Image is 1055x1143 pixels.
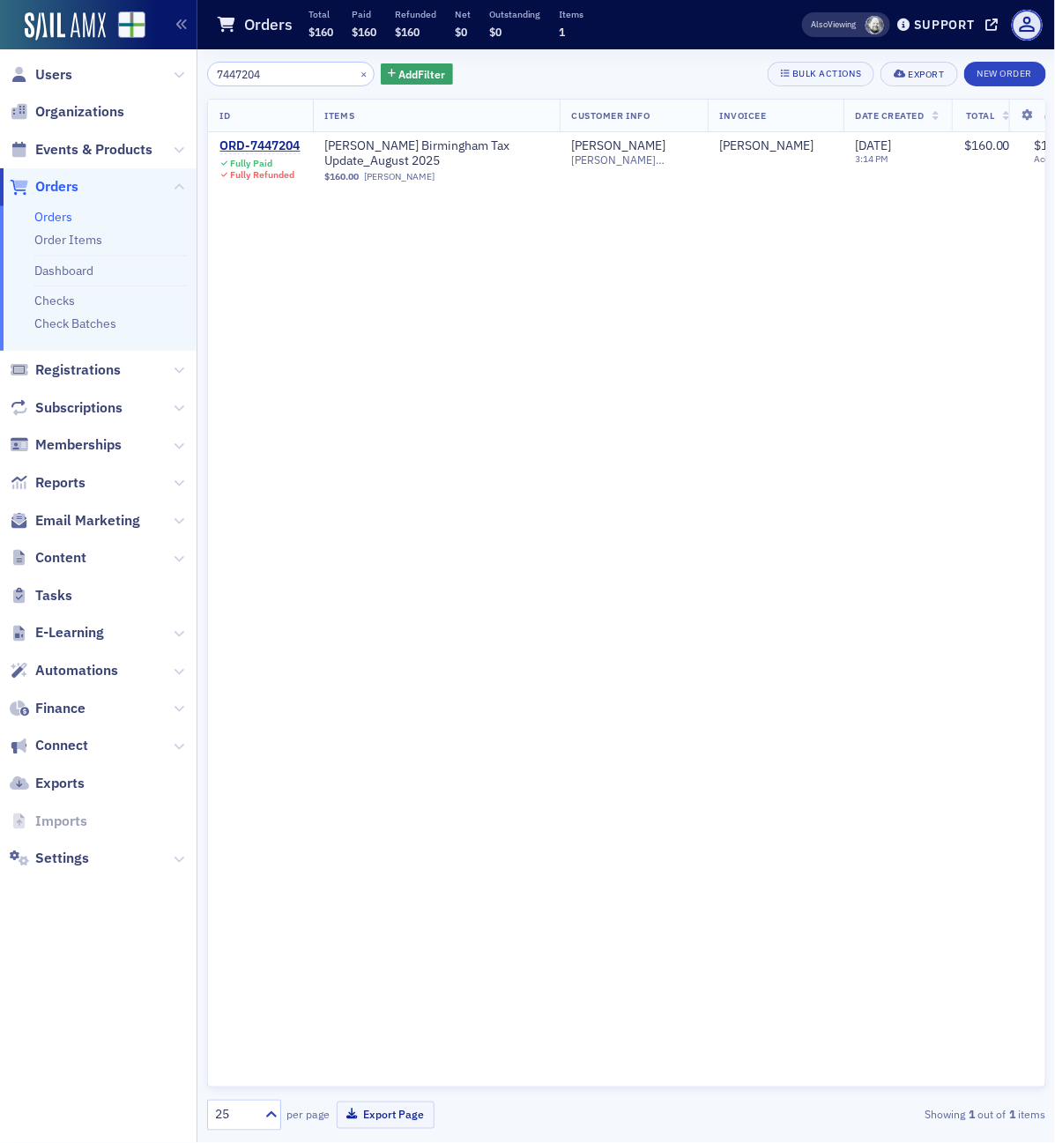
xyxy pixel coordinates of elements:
[325,171,360,182] span: $160.00
[325,109,355,122] span: Items
[35,661,118,680] span: Automations
[34,293,75,308] a: Checks
[964,64,1046,80] a: New Order
[35,65,72,85] span: Users
[856,137,892,153] span: [DATE]
[10,435,122,455] a: Memberships
[118,11,145,39] img: SailAMX
[489,25,501,39] span: $0
[35,623,104,642] span: E-Learning
[966,1107,978,1123] strong: 1
[560,8,584,20] p: Items
[35,140,152,160] span: Events & Products
[880,62,957,86] button: Export
[1012,10,1043,41] span: Profile
[720,138,814,154] a: [PERSON_NAME]
[35,774,85,793] span: Exports
[856,152,889,165] time: 3:14 PM
[10,774,85,793] a: Exports
[572,109,650,122] span: Customer Info
[572,153,695,167] span: [PERSON_NAME][EMAIL_ADDRESS][PERSON_NAME][DOMAIN_NAME]
[356,65,372,81] button: ×
[25,12,106,41] img: SailAMX
[720,109,767,122] span: Invoicee
[455,8,471,20] p: Net
[35,849,89,868] span: Settings
[35,699,85,718] span: Finance
[10,849,89,868] a: Settings
[10,177,78,197] a: Orders
[10,699,85,718] a: Finance
[352,8,376,20] p: Paid
[866,16,884,34] span: Aidan Sullivan
[399,66,446,82] span: Add Filter
[812,19,828,30] div: Also
[10,586,72,605] a: Tasks
[35,736,88,755] span: Connect
[720,138,831,154] span: Thomas Yerby
[455,25,467,39] span: $0
[572,138,666,154] a: [PERSON_NAME]
[10,548,86,568] a: Content
[381,63,453,85] button: AddFilter
[220,138,301,154] a: ORD-7447204
[34,315,116,331] a: Check Batches
[10,623,104,642] a: E-Learning
[914,17,975,33] div: Support
[35,473,85,493] span: Reports
[34,263,93,278] a: Dashboard
[34,209,72,225] a: Orders
[560,25,566,39] span: 1
[364,171,435,182] a: [PERSON_NAME]
[35,548,86,568] span: Content
[10,140,152,160] a: Events & Products
[106,11,145,41] a: View Homepage
[35,102,124,122] span: Organizations
[35,511,140,531] span: Email Marketing
[35,398,123,418] span: Subscriptions
[308,25,333,39] span: $160
[325,138,547,169] span: Lisa McKinney's Birmingham Tax Update_August 2025
[352,25,376,39] span: $160
[35,435,122,455] span: Memberships
[35,812,87,831] span: Imports
[337,1102,435,1129] button: Export Page
[489,8,541,20] p: Outstanding
[395,8,436,20] p: Refunded
[395,25,420,39] span: $160
[287,1107,331,1123] label: per page
[34,232,102,248] a: Order Items
[10,736,88,755] a: Connect
[792,69,861,78] div: Bulk Actions
[220,109,231,122] span: ID
[778,1107,1045,1123] div: Showing out of items
[1007,1107,1019,1123] strong: 1
[35,586,72,605] span: Tasks
[856,109,925,122] span: Date Created
[909,70,945,79] div: Export
[10,360,121,380] a: Registrations
[10,102,124,122] a: Organizations
[10,661,118,680] a: Automations
[964,62,1046,86] button: New Order
[10,65,72,85] a: Users
[768,62,874,86] button: Bulk Actions
[10,511,140,531] a: Email Marketing
[308,8,333,20] p: Total
[244,14,293,35] h1: Orders
[966,109,995,122] span: Total
[230,169,294,181] div: Fully Refunded
[230,158,272,169] div: Fully Paid
[812,19,857,31] span: Viewing
[10,812,87,831] a: Imports
[325,138,547,169] a: [PERSON_NAME] Birmingham Tax Update_August 2025
[964,137,1010,153] span: $160.00
[10,398,123,418] a: Subscriptions
[35,177,78,197] span: Orders
[207,62,375,86] input: Search…
[10,473,85,493] a: Reports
